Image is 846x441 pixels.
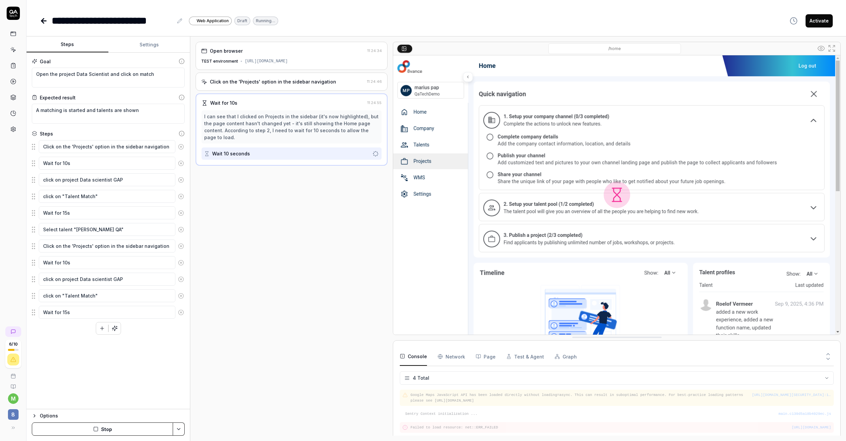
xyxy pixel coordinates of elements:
div: I can see that I clicked on Projects in the sidebar (it's now highlighted), but the page content ... [204,113,379,141]
div: TEST environment [201,58,238,64]
button: Remove step [175,289,187,303]
pre: Sentry Context initialization ... [405,411,831,417]
button: Open in full screen [826,43,837,54]
button: Show all interative elements [816,43,826,54]
button: Network [438,347,465,366]
div: Draft [234,17,250,25]
a: Web Application [189,16,232,25]
button: Options [32,412,185,420]
span: 6 / 10 [9,342,18,346]
button: Test & Agent [506,347,544,366]
div: Suggestions [32,305,185,319]
button: Remove step [175,240,187,253]
button: Remove step [175,256,187,269]
div: Expected result [40,94,76,101]
div: Goal [40,58,51,65]
button: m [8,393,19,404]
div: [URL][DOMAIN_NAME] [245,58,288,64]
span: Web Application [197,18,229,24]
time: 11:24:55 [367,100,382,105]
div: Suggestions [32,140,185,154]
button: Wait 10 seconds [202,147,382,160]
button: Activate [806,14,833,28]
div: Suggestions [32,223,185,237]
div: Suggestions [32,190,185,203]
button: Remove step [175,223,187,236]
img: Screenshot [393,55,840,335]
button: Remove step [175,190,187,203]
div: Open browser [210,47,243,54]
div: Suggestions [32,256,185,270]
pre: Failed to load resource: net::ERR_FAILED [410,425,831,430]
div: Options [40,412,185,420]
span: 8 [8,409,19,420]
div: Suggestions [32,156,185,170]
div: Suggestions [32,289,185,303]
button: Remove step [175,140,187,153]
pre: Google Maps JavaScript API has been loaded directly without loading=async. This can result in sub... [410,392,831,403]
div: Suggestions [32,239,185,253]
button: Settings [108,37,190,53]
button: Graph [555,347,577,366]
button: Remove step [175,206,187,220]
a: Book a call with us [3,368,24,379]
button: [URL][DOMAIN_NAME][SECURITY_DATA]:1373:286 [752,392,831,398]
button: Stop [32,422,173,436]
button: Remove step [175,273,187,286]
button: View version history [786,14,802,28]
button: Page [476,347,496,366]
button: main.c139d5a18b4029ec.js [779,411,831,417]
button: Remove step [175,306,187,319]
button: Remove step [175,173,187,187]
div: Suggestions [32,206,185,220]
button: Steps [27,37,108,53]
a: New conversation [5,326,21,337]
div: Suggestions [32,272,185,286]
div: Wait 10 seconds [212,150,250,157]
div: Wait for 10s [210,99,237,106]
div: Steps [40,130,53,137]
button: [URL][DOMAIN_NAME] [792,425,831,430]
time: 11:24:46 [367,79,382,84]
div: Click on the 'Projects' option in the sidebar navigation [210,78,336,85]
button: Remove step [175,157,187,170]
div: Suggestions [32,173,185,187]
button: 8 [3,404,24,421]
button: Console [400,347,427,366]
a: Documentation [3,379,24,389]
time: 11:24:34 [367,48,382,53]
div: Running… [253,17,278,25]
div: [URL][DOMAIN_NAME][SECURITY_DATA] : 1373 : 286 [752,392,831,398]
